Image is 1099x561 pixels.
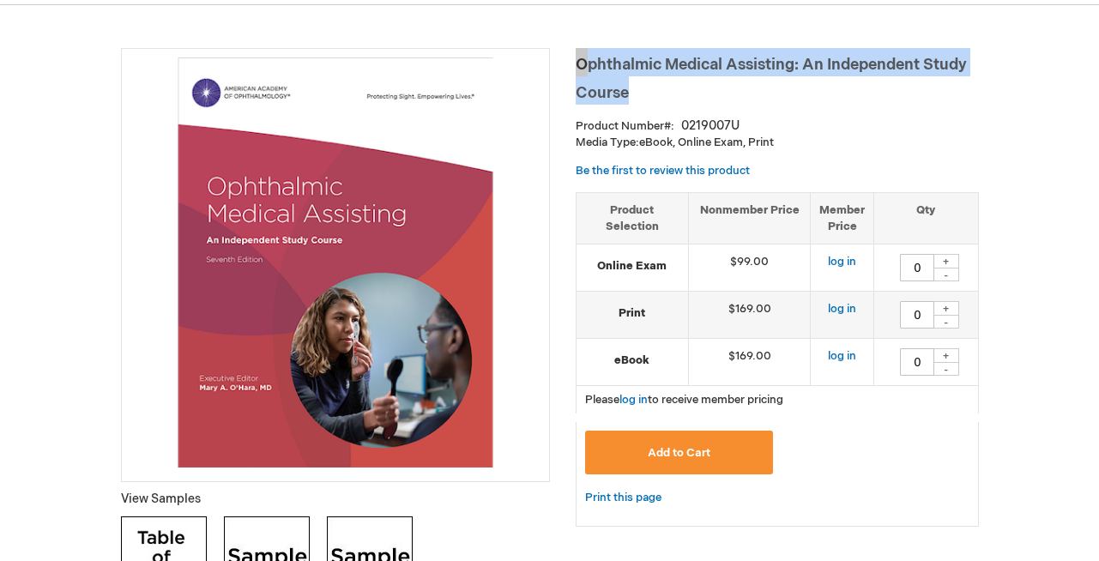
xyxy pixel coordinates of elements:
[648,446,710,460] span: Add to Cart
[811,192,874,244] th: Member Price
[933,268,959,281] div: -
[585,487,661,509] a: Print this page
[121,491,550,508] p: View Samples
[585,353,679,369] strong: eBook
[130,57,540,467] img: Ophthalmic Medical Assisting: An Independent Study Course
[681,118,740,135] div: 0219007U
[576,56,967,102] span: Ophthalmic Medical Assisting: An Independent Study Course
[874,192,978,244] th: Qty
[933,348,959,363] div: +
[688,192,811,244] th: Nonmember Price
[828,255,856,268] a: log in
[585,431,774,474] button: Add to Cart
[619,393,648,407] a: log in
[828,302,856,316] a: log in
[933,301,959,316] div: +
[576,136,639,149] strong: Media Type:
[900,301,934,329] input: Qty
[900,254,934,281] input: Qty
[688,292,811,339] td: $169.00
[585,258,679,274] strong: Online Exam
[688,339,811,386] td: $169.00
[576,119,674,133] strong: Product Number
[576,164,750,178] a: Be the first to review this product
[900,348,934,376] input: Qty
[585,393,783,407] span: Please to receive member pricing
[933,362,959,376] div: -
[933,315,959,329] div: -
[828,349,856,363] a: log in
[585,305,679,322] strong: Print
[576,135,979,151] p: eBook, Online Exam, Print
[933,254,959,268] div: +
[688,244,811,292] td: $99.00
[577,192,689,244] th: Product Selection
